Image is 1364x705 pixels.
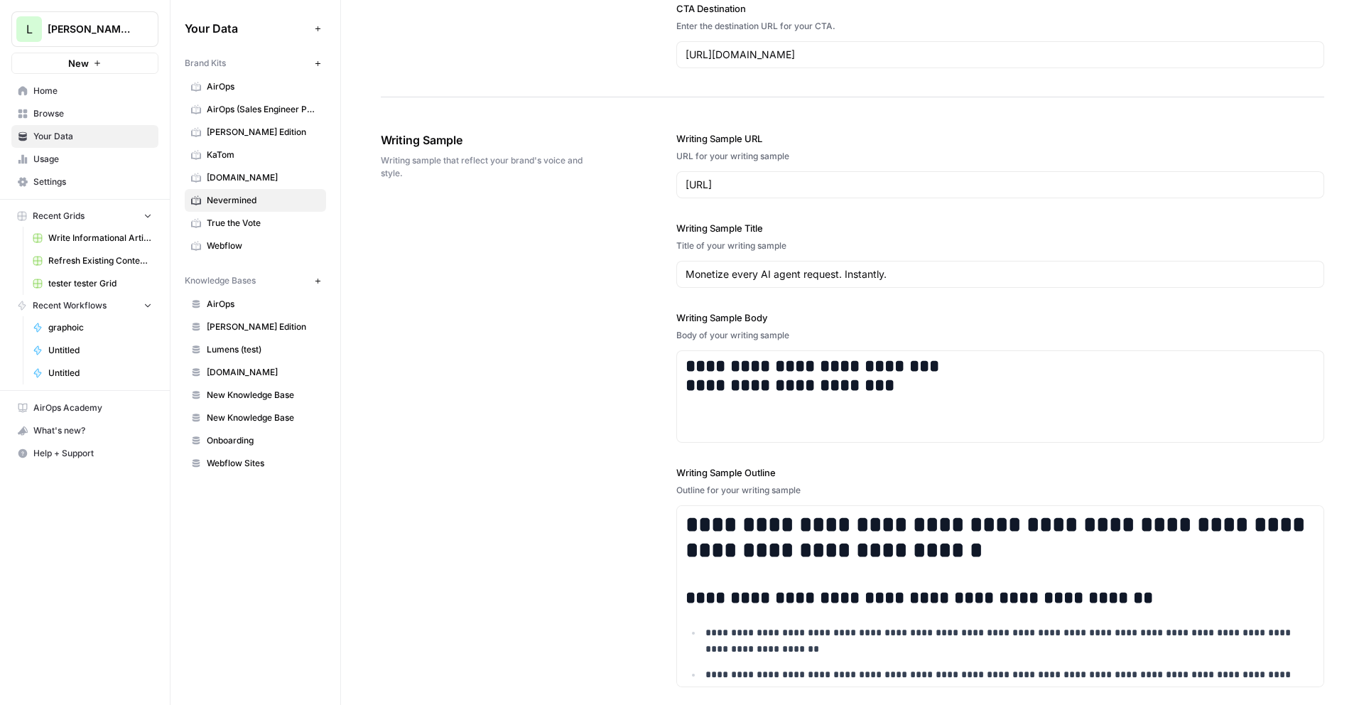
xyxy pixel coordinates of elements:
[676,484,1324,497] div: Outline for your writing sample
[185,274,256,287] span: Knowledge Bases
[11,397,158,419] a: AirOps Academy
[207,411,320,424] span: New Knowledge Base
[207,149,320,161] span: KaTom
[26,21,33,38] span: L
[185,316,326,338] a: [PERSON_NAME] Edition
[185,293,326,316] a: AirOps
[185,452,326,475] a: Webflow Sites
[676,311,1324,325] label: Writing Sample Body
[48,277,152,290] span: tester tester Grid
[207,103,320,116] span: AirOps (Sales Engineer POV)
[33,107,152,120] span: Browse
[33,447,152,460] span: Help + Support
[33,153,152,166] span: Usage
[207,240,320,252] span: Webflow
[381,154,597,180] span: Writing sample that reflect your brand's voice and style.
[185,361,326,384] a: [DOMAIN_NAME]
[12,420,158,441] div: What's new?
[185,189,326,212] a: Nevermined
[676,1,1324,16] label: CTA Destination
[185,429,326,452] a: Onboarding
[676,329,1324,342] div: Body of your writing sample
[33,85,152,97] span: Home
[26,272,158,295] a: tester tester Grid
[48,321,152,334] span: graphoic
[185,75,326,98] a: AirOps
[185,98,326,121] a: AirOps (Sales Engineer POV)
[185,20,309,37] span: Your Data
[33,210,85,222] span: Recent Grids
[185,121,326,144] a: [PERSON_NAME] Edition
[676,240,1324,252] div: Title of your writing sample
[207,298,320,311] span: AirOps
[26,227,158,249] a: Write Informational Article
[207,343,320,356] span: Lumens (test)
[207,366,320,379] span: [DOMAIN_NAME]
[207,434,320,447] span: Onboarding
[676,221,1324,235] label: Writing Sample Title
[185,384,326,407] a: New Knowledge Base
[11,295,158,316] button: Recent Workflows
[185,407,326,429] a: New Knowledge Base
[207,457,320,470] span: Webflow Sites
[11,419,158,442] button: What's new?
[686,178,1315,192] input: www.sundaysoccer.com/game-day
[48,254,152,267] span: Refresh Existing Content (3)
[676,150,1324,163] div: URL for your writing sample
[48,232,152,244] span: Write Informational Article
[185,57,226,70] span: Brand Kits
[207,171,320,184] span: [DOMAIN_NAME]
[11,148,158,171] a: Usage
[207,80,320,93] span: AirOps
[185,144,326,166] a: KaTom
[26,316,158,339] a: graphoic
[11,171,158,193] a: Settings
[207,389,320,402] span: New Knowledge Base
[26,362,158,384] a: Untitled
[185,235,326,257] a: Webflow
[185,338,326,361] a: Lumens (test)
[68,56,89,70] span: New
[48,344,152,357] span: Untitled
[185,166,326,189] a: [DOMAIN_NAME]
[686,267,1315,281] input: Game Day Gear Guide
[11,80,158,102] a: Home
[207,321,320,333] span: [PERSON_NAME] Edition
[11,53,158,74] button: New
[48,22,134,36] span: [PERSON_NAME]'s AirCraft
[33,130,152,143] span: Your Data
[11,205,158,227] button: Recent Grids
[185,212,326,235] a: True the Vote
[207,217,320,230] span: True the Vote
[11,125,158,148] a: Your Data
[48,367,152,380] span: Untitled
[381,131,597,149] span: Writing Sample
[207,126,320,139] span: [PERSON_NAME] Edition
[11,102,158,125] a: Browse
[33,176,152,188] span: Settings
[33,402,152,414] span: AirOps Academy
[686,48,1315,62] input: www.sundaysoccer.com/gearup
[11,11,158,47] button: Workspace: Lily's AirCraft
[26,249,158,272] a: Refresh Existing Content (3)
[676,465,1324,480] label: Writing Sample Outline
[207,194,320,207] span: Nevermined
[33,299,107,312] span: Recent Workflows
[11,442,158,465] button: Help + Support
[676,20,1324,33] div: Enter the destination URL for your CTA.
[676,131,1324,146] label: Writing Sample URL
[26,339,158,362] a: Untitled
